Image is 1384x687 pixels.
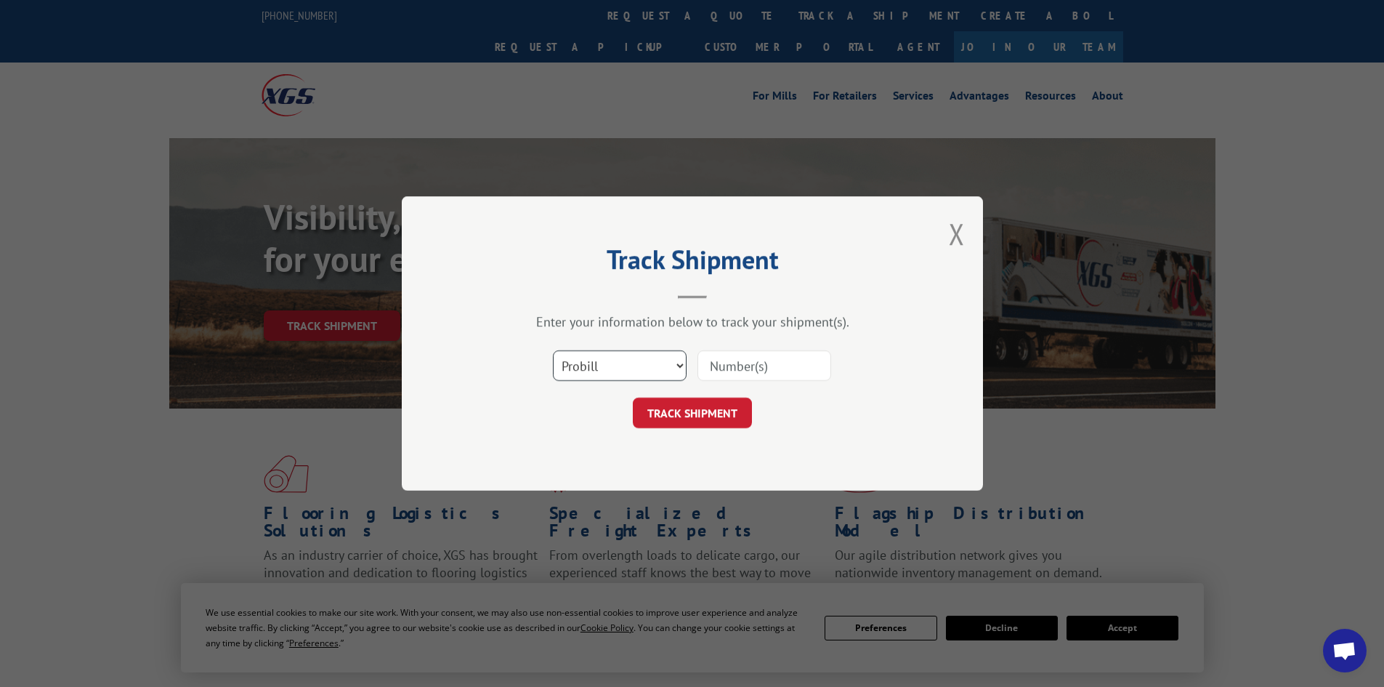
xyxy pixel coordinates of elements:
div: Enter your information below to track your shipment(s). [474,313,910,330]
button: Close modal [949,214,965,253]
h2: Track Shipment [474,249,910,277]
input: Number(s) [697,350,831,381]
button: TRACK SHIPMENT [633,398,752,428]
div: Open chat [1323,629,1367,672]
